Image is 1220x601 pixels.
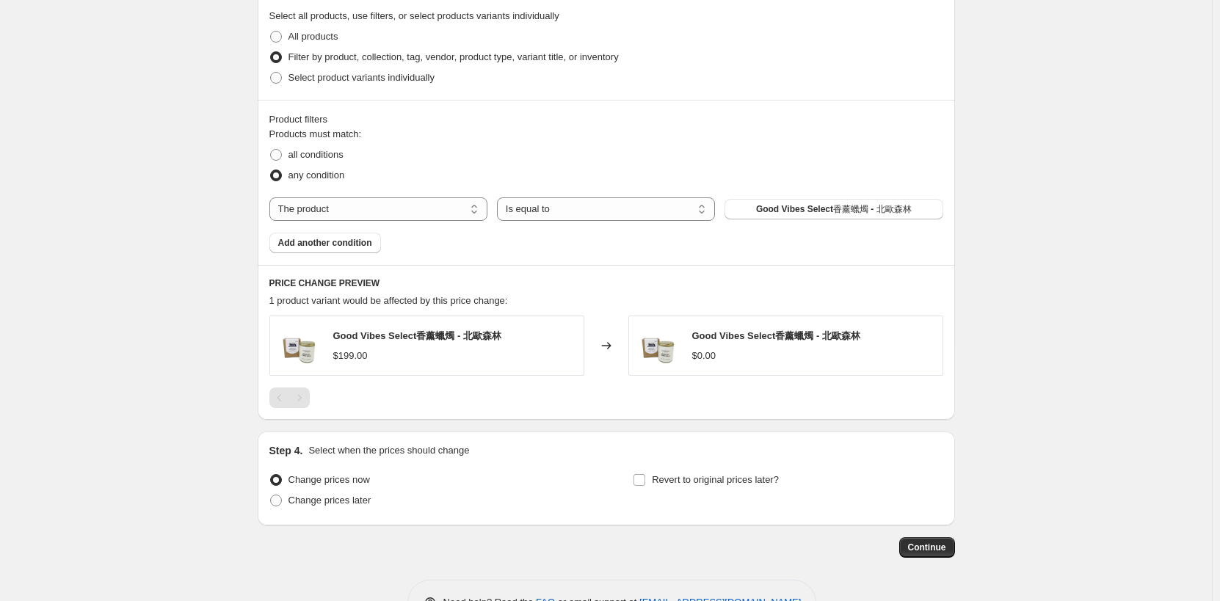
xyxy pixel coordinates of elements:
[692,349,716,363] div: $0.00
[756,203,912,215] span: Good Vibes Select香薰蠟燭 - 北歐森林
[636,324,680,368] img: IMG_5365_80x.png
[308,443,469,458] p: Select when the prices should change
[288,31,338,42] span: All products
[288,170,345,181] span: any condition
[269,233,381,253] button: Add another condition
[333,349,368,363] div: $199.00
[269,10,559,21] span: Select all products, use filters, or select products variants individually
[288,51,619,62] span: Filter by product, collection, tag, vendor, product type, variant title, or inventory
[278,237,372,249] span: Add another condition
[288,474,370,485] span: Change prices now
[652,474,779,485] span: Revert to original prices later?
[725,199,943,219] button: Good Vibes Select香薰蠟燭 - 北歐森林
[269,277,943,289] h6: PRICE CHANGE PREVIEW
[269,128,362,139] span: Products must match:
[333,330,501,341] span: Good Vibes Select香薰蠟燭 - 北歐森林
[899,537,955,558] button: Continue
[288,72,435,83] span: Select product variants individually
[288,495,371,506] span: Change prices later
[288,149,344,160] span: all conditions
[277,324,322,368] img: IMG_5365_80x.png
[269,387,310,408] nav: Pagination
[692,330,860,341] span: Good Vibes Select香薰蠟燭 - 北歐森林
[908,542,946,553] span: Continue
[269,295,508,306] span: 1 product variant would be affected by this price change:
[269,443,303,458] h2: Step 4.
[269,112,943,127] div: Product filters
